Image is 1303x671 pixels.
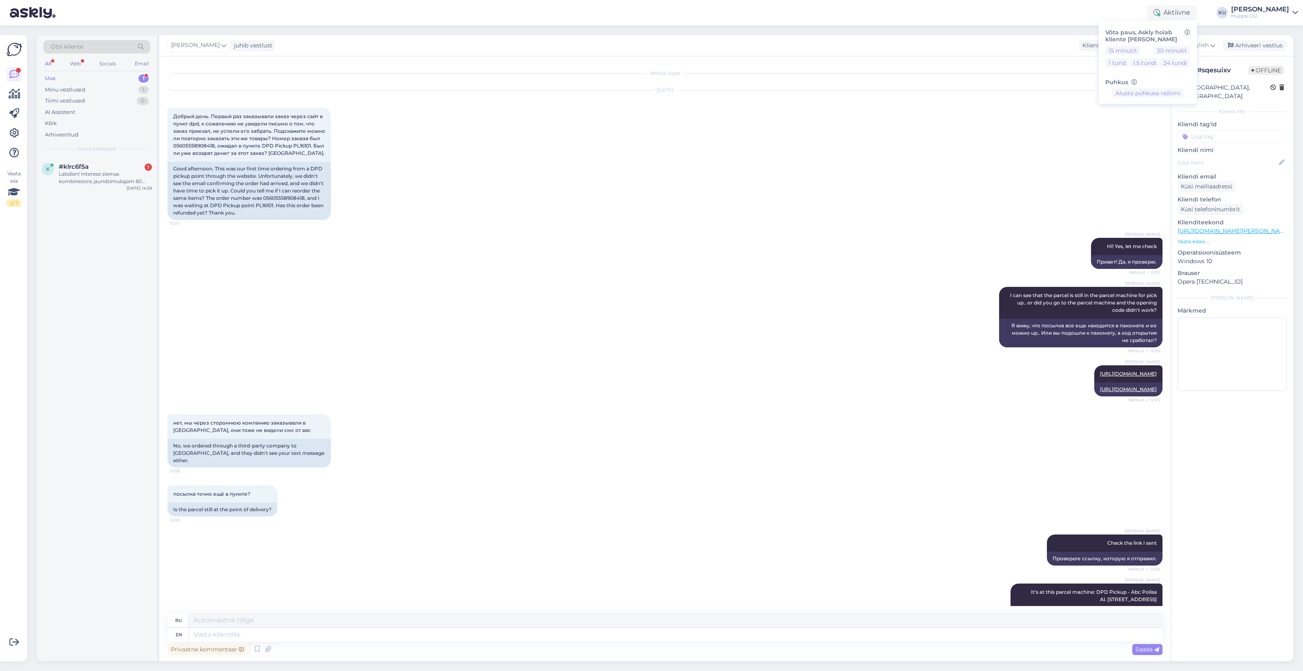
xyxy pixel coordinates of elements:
button: 1.5 tundi [1130,58,1160,67]
button: 1 tund [1105,58,1129,67]
span: 12:01 [170,220,201,226]
span: [PERSON_NAME] [1125,359,1160,365]
span: I can see that the parcel is still in the parcel machine for pick up.. or did you go to the parce... [1010,292,1158,313]
div: 1 [145,163,152,171]
div: Arhiveeri vestlus [1223,40,1286,51]
button: 30 minutit [1154,46,1190,55]
p: Brauser [1178,269,1287,277]
div: ru [175,613,182,627]
span: It's at this parcel machine: DPD Pickup - Abc Polisa Al. [STREET_ADDRESS] [1031,589,1157,602]
span: Otsi kliente [51,42,83,51]
button: 24 tundi [1160,58,1190,67]
div: Is the parcel still at the point of delivery? [167,503,277,517]
a: [URL][DOMAIN_NAME] [1100,371,1157,377]
img: Askly Logo [7,42,22,57]
p: Klienditeekond [1178,218,1287,227]
p: Opera [TECHNICAL_ID] [1178,277,1287,286]
p: Vaata edasi ... [1178,238,1287,245]
div: Email [133,58,150,69]
span: Uued vestlused [78,145,116,152]
button: 15 minutit [1105,46,1140,55]
div: [PERSON_NAME] [1231,6,1289,13]
div: Privaatne kommentaar [167,644,247,655]
span: Saada [1136,646,1159,653]
div: No, we ordered through a third-party company to [GEOGRAPHIC_DATA], and they didn't see your text ... [167,439,331,467]
div: Web [68,58,83,69]
div: Uus [45,74,56,83]
div: AI Assistent [45,108,75,116]
p: Kliendi nimi [1178,146,1287,154]
div: Klient [1079,41,1099,50]
h6: Puhkus [1105,78,1190,85]
span: [PERSON_NAME] [1125,231,1160,237]
span: Nähtud ✓ 12:05 [1128,348,1160,354]
div: [PERSON_NAME] [1178,294,1287,302]
div: Minu vestlused [45,86,85,94]
div: KU [1216,7,1228,18]
p: Kliendi tag'id [1178,120,1287,129]
span: Добрый день. Первый раз заказывали заказ через сайт в пункт dpd, к сожалению не увидели письмо о ... [173,113,326,156]
div: Kliendi info [1178,108,1287,115]
span: [PERSON_NAME] [1125,280,1160,286]
div: Vaata siia [7,170,21,207]
span: #klrc6f5a [59,163,89,170]
div: Vestlus algas [167,69,1162,77]
div: en [176,628,182,642]
span: [PERSON_NAME] [171,41,220,50]
div: 1 [138,86,149,94]
span: k [46,166,50,172]
span: нет, мы через стороннюю компанию заказывали в [GEOGRAPHIC_DATA], они тоже не видели смс от вас [173,420,311,433]
div: juhib vestlust [231,41,272,50]
span: [PERSON_NAME] [1125,528,1160,534]
div: [DATE] [167,87,1162,94]
span: Nähtud ✓ 12:05 [1128,397,1160,403]
div: Kõik [45,119,57,127]
span: [PERSON_NAME] [1125,577,1160,583]
a: [URL][DOMAIN_NAME] [1100,386,1157,392]
p: Märkmed [1178,306,1287,315]
div: Проверьте ссылку, которую я отправил. [1047,552,1162,566]
p: Kliendi telefon [1178,195,1287,204]
span: English [1187,41,1209,50]
span: Offline [1248,66,1284,75]
div: 2 / 3 [7,199,21,207]
p: Operatsioonisüsteem [1178,248,1287,257]
input: Lisa tag [1178,130,1287,143]
span: посылка точно ещё в пункте? [173,491,250,497]
div: Arhiveeritud [45,131,78,139]
div: Labdien! Interese ziemas kombinezons jaundzimušajam 60 cm. Vai tādi jums jr? [59,170,152,185]
p: Kliendi email [1178,172,1287,181]
div: Socials [98,58,118,69]
button: Alusta puhkuse režiimi [1112,89,1184,98]
input: Lisa nimi [1178,158,1277,167]
div: Tiimi vestlused [45,97,85,105]
div: [GEOGRAPHIC_DATA], [GEOGRAPHIC_DATA] [1180,83,1270,101]
span: Hi! Yes, let me check [1107,243,1157,249]
div: Я вижу, что посылка все еще находится в пакомате и ее можно up.. Или вы подошли к пакомату, а код... [999,319,1162,347]
span: Nähtud ✓ 12:01 [1129,269,1160,275]
div: 0 [137,97,149,105]
div: Good afternoon. This was our first time ordering from a DPD pickup point through the website. Unf... [167,162,331,220]
div: Aktiivne [1147,5,1197,20]
div: # sqesuixv [1197,65,1248,75]
div: Küsi telefoninumbrit [1178,204,1243,215]
div: All [43,58,53,69]
a: [PERSON_NAME]Huppa OÜ [1231,6,1298,19]
a: [URL][DOMAIN_NAME][PERSON_NAME] [1178,227,1290,235]
div: Привет! Да, я проверю. [1091,255,1162,269]
div: [DATE] 14:59 [127,185,152,191]
div: Küsi meiliaadressi [1178,181,1236,192]
div: Huppa OÜ [1231,13,1289,19]
span: 12:06 [170,517,201,523]
span: 12:06 [170,468,201,474]
h6: Võta paus, Askly hoiab kliente [PERSON_NAME] [1105,29,1190,43]
p: Windows 10 [1178,257,1287,266]
span: Check the link I sent [1107,540,1157,546]
div: 1 [138,74,149,83]
span: Nähtud ✓ 12:06 [1128,566,1160,572]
